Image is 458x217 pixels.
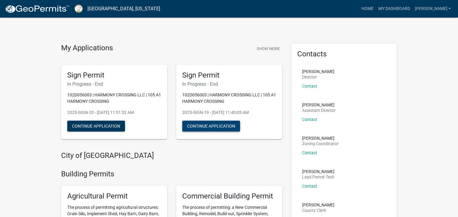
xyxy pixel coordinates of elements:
[67,81,161,87] h6: In Progress - End
[254,44,282,54] button: Show More
[67,71,161,80] h5: Sign Permit
[359,3,376,15] a: Home
[87,4,160,14] a: [GEOGRAPHIC_DATA], [US_STATE]
[182,109,276,116] p: 2025-SIGN-19 - [DATE] 11:40:05 AM
[302,175,334,179] p: Lead Permit Tech
[67,92,161,105] p: 102D056003 | HARMONY CROSSING LLC | 105 A1 HARMONY CROSSING
[182,71,276,80] h5: Sign Permit
[302,208,334,212] p: County Clerk
[74,5,83,13] img: Putnam County, Georgia
[302,75,334,79] p: Director
[182,121,240,132] button: Continue Application
[302,117,317,122] a: Contact
[302,142,339,146] p: Zoning Coordinator
[182,192,276,201] h5: Commercial Building Permit
[182,92,276,105] p: 102D056003 | HARMONY CROSSING LLC | 105 A1 HARMONY CROSSING
[376,3,412,15] a: My Dashboard
[302,103,336,107] p: [PERSON_NAME]
[412,3,453,15] a: [PERSON_NAME]
[302,150,317,155] a: Contact
[61,151,282,160] h4: City of [GEOGRAPHIC_DATA]
[302,136,339,140] p: [PERSON_NAME]
[67,192,161,201] h5: Agricultural Permit
[302,84,317,88] a: Contact
[182,81,276,87] h6: In Progress - End
[302,108,336,112] p: Assistant Director
[297,50,391,58] h5: Contacts
[67,109,161,116] p: 2025-SIGN-20 - [DATE] 11:51:52 AM
[302,169,334,174] p: [PERSON_NAME]
[67,121,125,132] button: Continue Application
[61,44,113,53] h4: My Applications
[302,203,334,207] p: [PERSON_NAME]
[302,184,317,189] a: Contact
[61,170,282,179] h4: Building Permits
[302,69,334,74] p: [PERSON_NAME]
